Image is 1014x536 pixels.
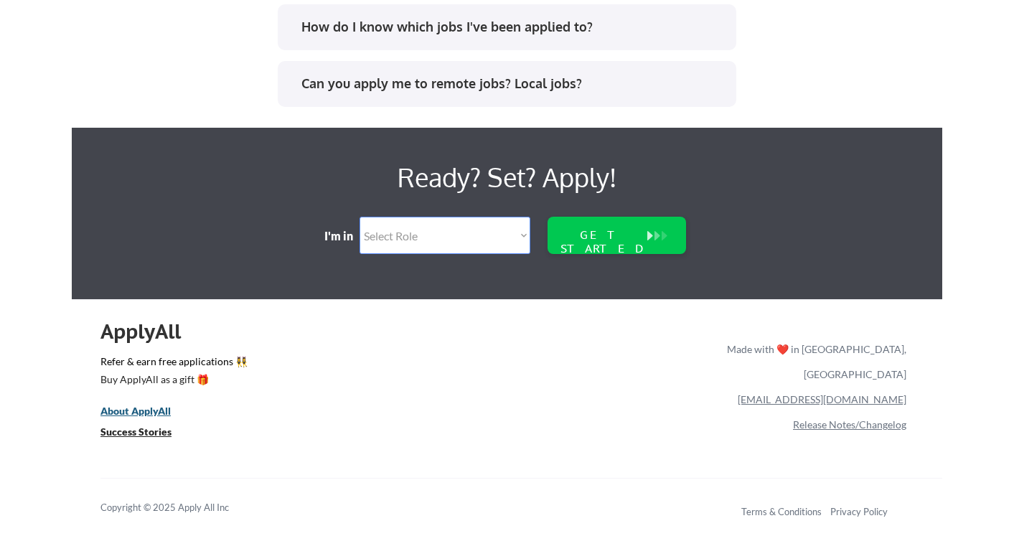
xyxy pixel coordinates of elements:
[100,501,266,515] div: Copyright © 2025 Apply All Inc
[324,228,363,244] div: I'm in
[100,319,197,344] div: ApplyAll
[721,337,906,387] div: Made with ❤️ in [GEOGRAPHIC_DATA], [GEOGRAPHIC_DATA]
[301,75,723,93] div: Can you apply me to remote jobs? Local jobs?
[830,506,888,517] a: Privacy Policy
[738,393,906,405] a: [EMAIL_ADDRESS][DOMAIN_NAME]
[301,18,723,36] div: How do I know which jobs I've been applied to?
[100,405,171,417] u: About ApplyAll
[100,403,191,421] a: About ApplyAll
[100,375,244,385] div: Buy ApplyAll as a gift 🎁
[793,418,906,431] a: Release Notes/Changelog
[557,228,649,255] div: GET STARTED
[273,156,741,198] div: Ready? Set? Apply!
[100,424,191,442] a: Success Stories
[100,425,172,438] u: Success Stories
[100,357,427,372] a: Refer & earn free applications 👯‍♀️
[741,506,822,517] a: Terms & Conditions
[100,372,244,390] a: Buy ApplyAll as a gift 🎁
